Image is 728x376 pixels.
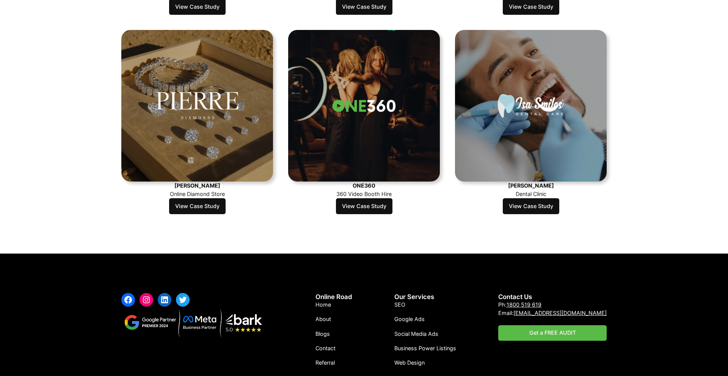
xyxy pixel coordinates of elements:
[315,316,331,322] span: About
[513,310,607,316] a: [EMAIL_ADDRESS][DOMAIN_NAME]
[336,198,392,214] a: View Case Study
[170,190,225,198] p: Online Diamond Store
[394,293,456,301] h2: Our Services
[394,345,456,351] span: Business Power Listings
[315,331,330,337] span: Blogs
[394,344,456,352] a: Business Power Listings
[315,359,335,367] a: Referral
[174,182,220,189] strong: [PERSON_NAME]
[498,301,607,309] p: Ph:
[508,182,554,189] strong: [PERSON_NAME]
[315,293,352,301] h2: Online Road
[315,301,336,367] nav: Footer navigation
[394,315,425,323] a: Google Ads
[394,301,456,367] nav: Footer navigation 2
[503,198,559,214] a: View Case Study
[315,330,330,338] a: Blogs
[394,331,438,337] span: Social Media Ads
[394,301,405,309] a: SEO
[498,309,607,317] p: Email:
[507,301,541,308] a: 1800 519 619
[498,293,607,301] h2: Contact Us
[394,359,425,366] span: Web Design
[516,190,546,198] p: Dental Clinic
[315,301,331,309] a: Home
[169,198,226,214] a: View Case Study
[315,344,336,352] a: Contact
[394,301,405,308] span: SEO
[394,359,425,367] a: Web Design
[394,316,425,322] span: Google Ads
[315,359,335,366] span: Referral
[336,190,392,198] p: 360 Video Booth Hire
[394,330,438,338] a: Social Media Ads
[315,315,331,323] a: About
[315,345,336,351] span: Contact
[353,182,375,189] strong: ONE360
[498,325,607,341] a: Get a FREE AUDIT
